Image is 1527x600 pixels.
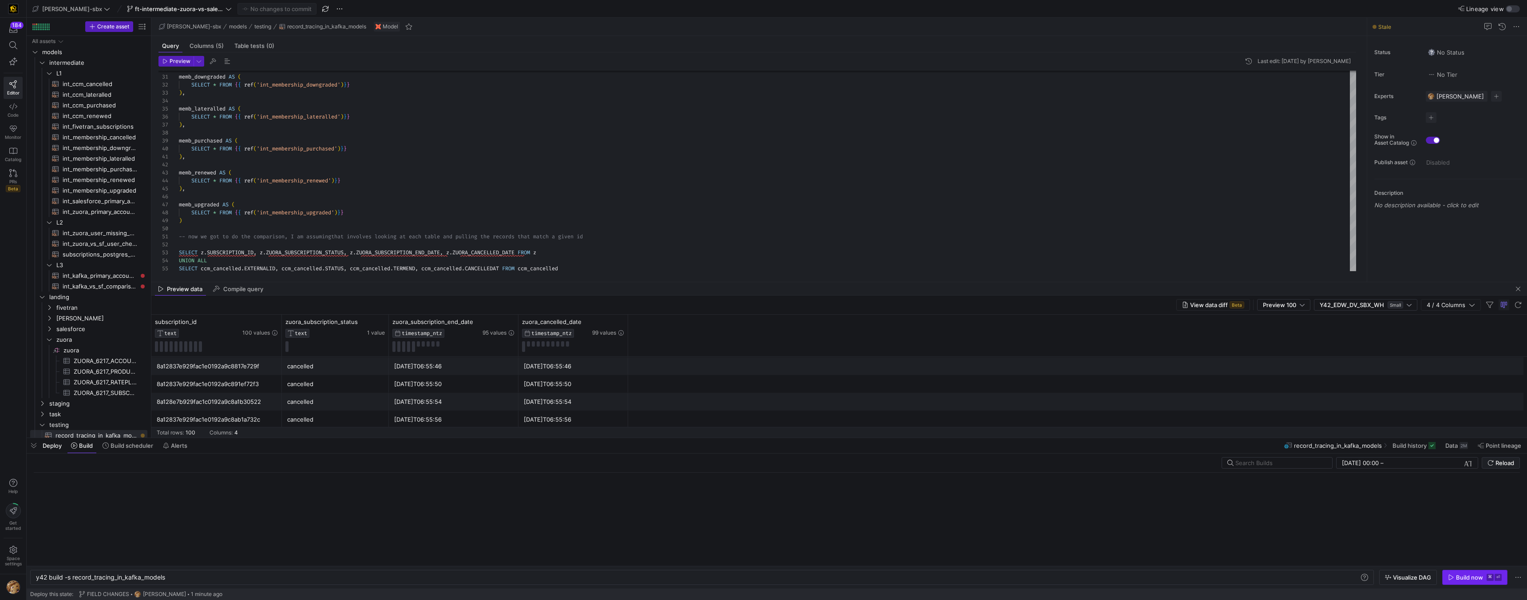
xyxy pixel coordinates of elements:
span: SUBSCRIPTION_ID [207,249,253,256]
span: 1 minute ago [191,591,222,597]
span: } [344,145,347,152]
div: 38 [158,129,168,137]
span: models [229,24,247,30]
span: z [201,249,204,256]
a: Monitor [4,121,23,143]
span: ) [340,81,344,88]
span: ( [253,145,257,152]
div: 46 [158,193,168,201]
div: 32 [158,81,168,89]
span: Experts [1374,93,1419,99]
span: Publish asset [1374,159,1408,166]
span: models [42,47,146,57]
div: 47 [158,201,168,209]
span: ) [179,153,182,160]
a: int_membership_renewed​​​​​​​​​​ [30,174,147,185]
a: int_ccm_renewed​​​​​​​​​​ [30,111,147,121]
span: L3 [56,260,146,270]
span: FROM [219,81,232,88]
a: int_kafka_primary_accounts​​​​​​​​​​ [30,270,147,281]
a: Code [4,99,23,121]
span: Alerts [171,442,187,449]
a: ZUORA_6217_SUBSCRIPTION​​​​​​​​​ [30,387,147,398]
span: ( [253,177,257,184]
span: ref [244,177,253,184]
button: No statusNo Status [1426,47,1467,58]
span: } [340,145,344,152]
img: undefined [376,24,381,29]
button: record_tracing_in_kafka_models [277,21,368,32]
span: Create asset [97,24,129,30]
span: View data diff [1190,301,1228,308]
span: -- now we got to do the comparison, I am assuming [179,233,331,240]
span: testing [49,420,146,430]
div: Press SPACE to select this row. [30,206,147,217]
a: int_ccm_purchased​​​​​​​​​​ [30,100,147,111]
kbd: ⏎ [1495,574,1502,581]
div: Press SPACE to select this row. [30,132,147,142]
span: Get started [5,520,21,531]
span: } [337,177,340,184]
span: ( [253,209,257,216]
div: Press SPACE to select this row. [30,238,147,249]
div: Build now [1456,574,1483,581]
span: L1 [56,68,146,79]
span: ( [235,137,238,144]
span: } [340,209,344,216]
span: { [238,177,241,184]
a: int_fivetran_subscriptions​​​​​​​​​​ [30,121,147,132]
div: 39 [158,137,168,145]
button: models [227,21,249,32]
a: record_tracing_in_kafka_models​​​​​​​​​​ [30,430,147,441]
span: task [49,409,146,419]
button: Build now⌘⏎ [1442,570,1507,585]
div: Press SPACE to select this row. [30,153,147,164]
div: Press SPACE to select this row. [30,281,147,292]
a: int_zuora_vs_sf_user_check​​​​​​​​​​ [30,238,147,249]
button: [PERSON_NAME]-sbx [30,3,112,15]
span: ref [244,113,253,120]
span: } [334,177,337,184]
span: landing [49,292,146,302]
div: Press SPACE to select this row. [30,100,147,111]
span: , [182,185,185,192]
span: salesforce [56,324,146,334]
button: [PERSON_NAME]-sbx [157,21,223,32]
span: FROM [219,145,232,152]
div: 44 [158,177,168,185]
span: Status [1374,49,1419,55]
span: Beta [1230,301,1244,308]
div: Press SPACE to select this row. [30,174,147,185]
a: zuora​​​​​​​​ [30,345,147,355]
button: Build [67,438,97,453]
div: Press SPACE to select this row. [30,377,147,387]
span: int_membership_purchased​​​​​​​​​​ [63,164,137,174]
img: https://storage.googleapis.com/y42-prod-data-exchange/images/1Nvl5cecG3s9yuu18pSpZlzl4PBNfpIlp06V... [134,591,141,598]
span: ( [232,201,235,208]
button: Data2M [1441,438,1472,453]
div: 33 [158,89,168,97]
div: 184 [10,22,24,29]
a: Spacesettings [4,542,23,570]
span: SELECT [191,81,210,88]
input: Start datetime [1342,459,1379,466]
span: AS [229,73,235,80]
kbd: ⌘ [1487,574,1494,581]
span: 'int_membership_downgraded' [257,81,340,88]
div: Press SPACE to select this row. [30,68,147,79]
span: Tier [1374,71,1419,78]
span: ) [334,209,337,216]
button: FIELD CHANGEShttps://storage.googleapis.com/y42-prod-data-exchange/images/1Nvl5cecG3s9yuu18pSpZlz... [77,588,225,600]
span: fivetran [56,303,146,313]
div: Press SPACE to select this row. [30,111,147,121]
button: View data diffBeta [1176,299,1250,311]
div: Press SPACE to select this row. [30,142,147,153]
div: 48 [158,209,168,217]
img: No tier [1428,71,1435,78]
span: SELECT [191,145,210,152]
span: ( [253,81,257,88]
span: Code [8,112,19,118]
span: } [347,81,350,88]
span: AS [222,201,229,208]
p: No description available - click to edit [1374,201,1523,209]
